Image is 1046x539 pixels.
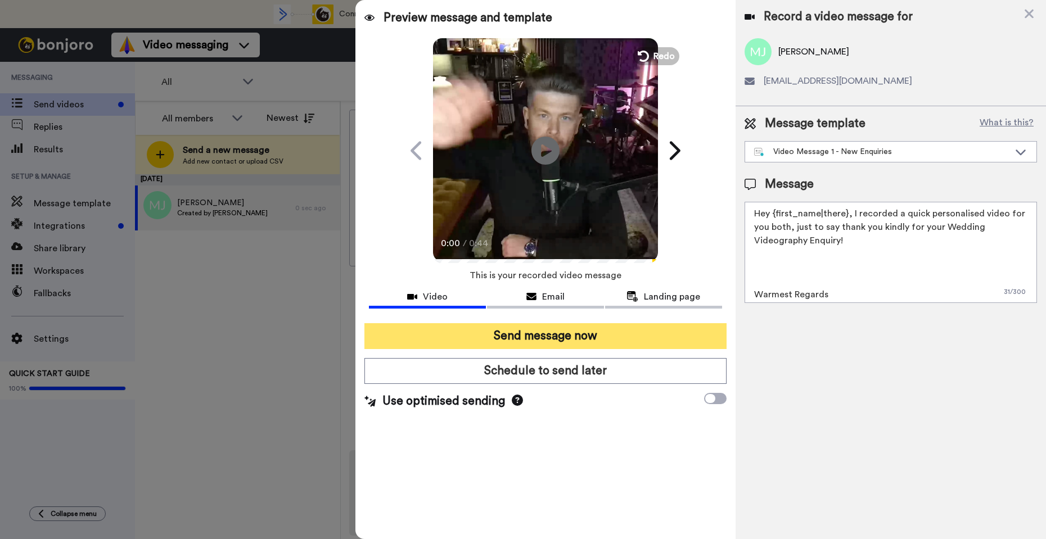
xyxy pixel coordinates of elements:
[765,115,865,132] span: Message template
[644,290,700,304] span: Landing page
[754,148,765,157] img: nextgen-template.svg
[25,34,43,52] img: Profile image for Grant
[364,323,726,349] button: Send message now
[976,115,1037,132] button: What is this?
[423,290,448,304] span: Video
[754,146,1009,157] div: Video Message 1 - New Enquiries
[542,290,565,304] span: Email
[470,263,621,288] span: This is your recorded video message
[765,176,814,193] span: Message
[17,24,208,61] div: message notification from Grant, 23w ago. Hi Benjamin, Bonjoro is better with a friend! Looks lik...
[441,237,461,250] span: 0:00
[49,43,194,53] p: Message from Grant, sent 23w ago
[49,33,193,254] span: Hi [PERSON_NAME], [PERSON_NAME] is better with a friend! Looks like you've been loving [PERSON_NA...
[364,358,726,384] button: Schedule to send later
[469,237,489,250] span: 0:44
[463,237,467,250] span: /
[745,202,1037,303] textarea: Hey {first_name|there}, I recorded a quick personalised video for you both, just to say thank you...
[382,393,505,410] span: Use optimised sending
